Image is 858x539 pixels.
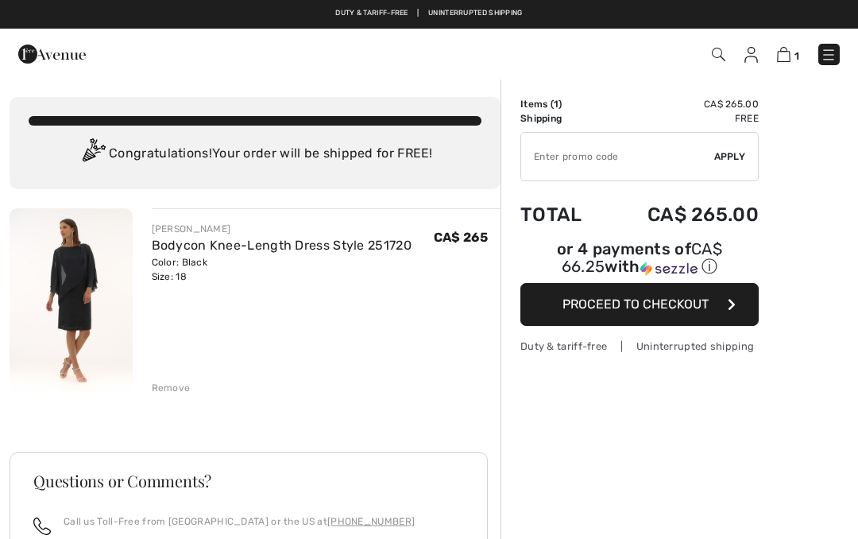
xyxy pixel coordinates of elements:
[554,99,558,110] span: 1
[520,97,605,111] td: Items ( )
[29,138,481,170] div: Congratulations! Your order will be shipped for FREE!
[562,297,709,312] span: Proceed to Checkout
[520,283,759,326] button: Proceed to Checkout
[33,473,464,489] h3: Questions or Comments?
[712,48,725,61] img: Search
[744,47,758,63] img: My Info
[18,45,86,60] a: 1ère Avenue
[777,45,799,64] a: 1
[520,111,605,126] td: Shipping
[64,514,415,529] p: Call us Toll-Free from [GEOGRAPHIC_DATA] or the US at
[714,149,746,164] span: Apply
[821,47,837,63] img: Menu
[10,208,133,392] img: Bodycon Knee-Length Dress Style 251720
[152,381,191,395] div: Remove
[640,262,698,276] img: Sezzle
[520,339,759,354] div: Duty & tariff-free | Uninterrupted shipping
[520,242,759,277] div: or 4 payments of with
[18,38,86,70] img: 1ère Avenue
[434,230,488,245] span: CA$ 265
[327,516,415,527] a: [PHONE_NUMBER]
[605,97,759,111] td: CA$ 265.00
[520,242,759,283] div: or 4 payments ofCA$ 66.25withSezzle Click to learn more about Sezzle
[521,133,714,180] input: Promo code
[152,222,412,236] div: [PERSON_NAME]
[152,255,412,284] div: Color: Black Size: 18
[520,188,605,242] td: Total
[77,138,109,170] img: Congratulation2.svg
[605,188,759,242] td: CA$ 265.00
[777,47,790,62] img: Shopping Bag
[562,239,722,276] span: CA$ 66.25
[794,50,799,62] span: 1
[605,111,759,126] td: Free
[33,518,51,535] img: call
[152,238,412,253] a: Bodycon Knee-Length Dress Style 251720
